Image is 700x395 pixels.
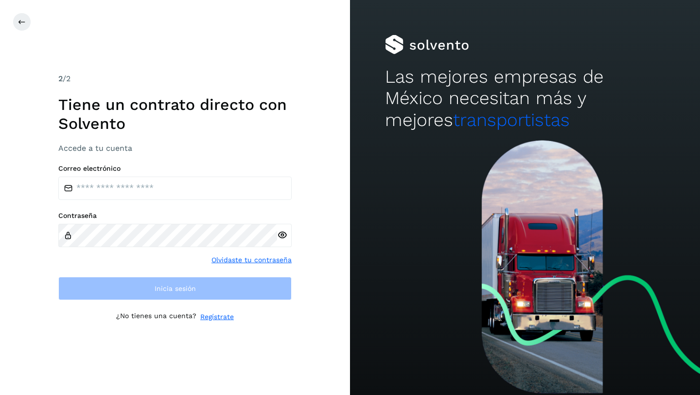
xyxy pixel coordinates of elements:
[58,277,292,300] button: Inicia sesión
[58,164,292,173] label: Correo electrónico
[58,73,292,85] div: /2
[200,312,234,322] a: Regístrate
[58,144,292,153] h3: Accede a tu cuenta
[116,312,196,322] p: ¿No tienes una cuenta?
[453,109,570,130] span: transportistas
[211,255,292,265] a: Olvidaste tu contraseña
[155,285,196,292] span: Inicia sesión
[58,74,63,83] span: 2
[58,95,292,133] h1: Tiene un contrato directo con Solvento
[385,66,665,131] h2: Las mejores empresas de México necesitan más y mejores
[58,212,292,220] label: Contraseña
